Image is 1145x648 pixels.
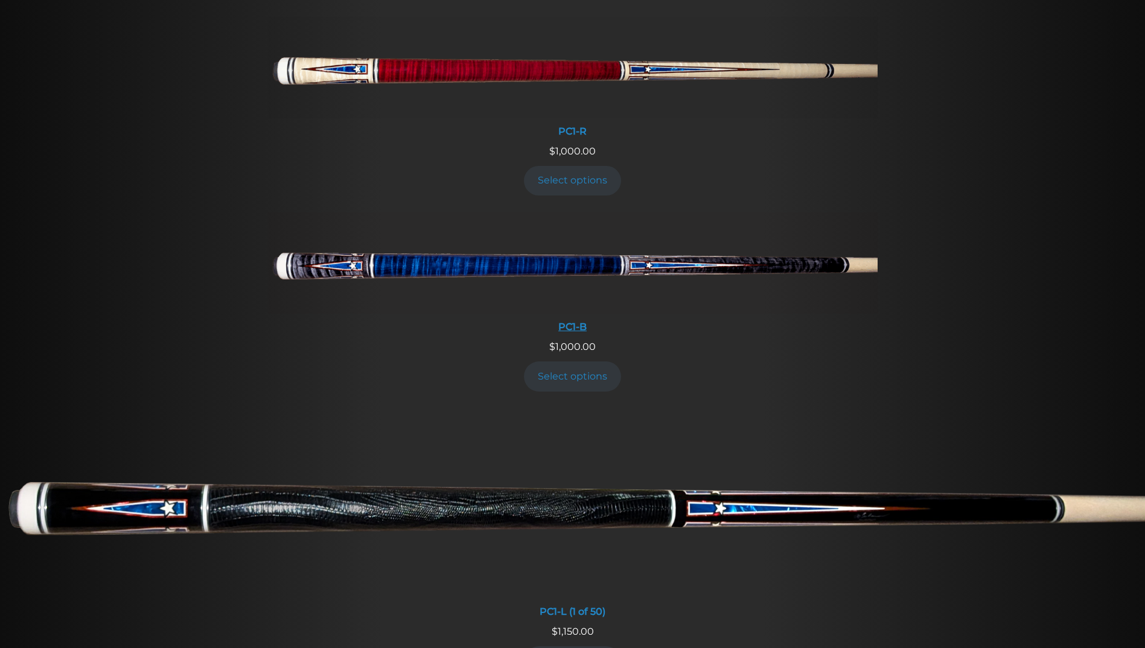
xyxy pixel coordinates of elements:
[549,341,596,352] span: 1,000.00
[268,321,878,332] div: PC1-B
[268,125,878,137] div: PC1-R
[268,17,878,144] a: PC1-R PC1-R
[552,626,594,637] span: 1,150.00
[524,361,622,391] a: Add to cart: “PC1-B”
[268,212,878,340] a: PC1-B PC1-B
[524,166,622,195] a: Add to cart: “PC1-R”
[549,341,555,352] span: $
[549,145,555,157] span: $
[552,626,558,637] span: $
[549,145,596,157] span: 1,000.00
[268,17,878,118] img: PC1-R
[268,212,878,314] img: PC1-B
